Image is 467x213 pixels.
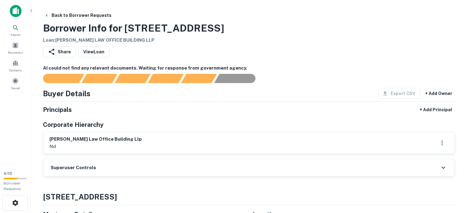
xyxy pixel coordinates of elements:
[417,104,455,115] button: + Add Principal
[51,164,96,171] h6: Superuser Controls
[43,191,455,202] h4: [STREET_ADDRESS]
[10,32,21,37] span: Search
[2,57,29,74] a: Contacts
[43,120,103,129] h5: Corporate Hierarchy
[78,46,109,57] a: ViewLoan
[11,86,20,90] span: Saved
[4,181,21,191] span: Borrower Requests
[43,88,91,99] h4: Buyer Details
[2,40,29,56] a: Borrowers
[43,105,72,114] h5: Principals
[43,46,76,57] button: Share
[10,5,21,17] img: capitalize-icon.png
[148,74,184,83] div: Principals found, AI now looking for contact information...
[42,10,114,21] button: Back to Borrower Requests
[43,37,224,44] h6: Loan : [PERSON_NAME] LAW OFFICE BUILDING LLP
[49,143,142,150] p: nd
[2,75,29,92] a: Saved
[49,136,142,143] h6: [PERSON_NAME] law office building llp
[36,74,82,83] div: Sending borrower request to AI...
[214,74,263,83] div: AI fulfillment process complete.
[43,21,224,36] h3: Borrower Info for [STREET_ADDRESS]
[115,74,150,83] div: Documents found, AI parsing details...
[9,68,21,73] span: Contacts
[8,50,23,55] span: Borrowers
[436,144,467,174] iframe: Chat Widget
[423,88,455,99] button: + Add Owner
[181,74,217,83] div: Principals found, still searching for contact information. This may take time...
[81,74,117,83] div: Your request is received and processing...
[2,22,29,38] a: Search
[4,171,12,176] span: 6 / 10
[43,65,455,72] h6: AI could not find any relevant documents. Waiting for response from government agency.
